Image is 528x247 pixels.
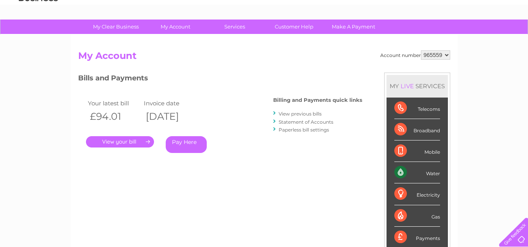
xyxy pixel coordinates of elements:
[86,136,154,147] a: .
[202,20,267,34] a: Services
[476,33,495,39] a: Contact
[78,50,450,65] h2: My Account
[502,33,521,39] a: Log out
[387,75,448,97] div: MY SERVICES
[399,82,415,90] div: LIVE
[80,4,449,38] div: Clear Business is a trading name of Verastar Limited (registered in [GEOGRAPHIC_DATA] No. 3667643...
[394,98,440,119] div: Telecoms
[262,20,326,34] a: Customer Help
[86,108,142,124] th: £94.01
[394,162,440,183] div: Water
[142,98,198,108] td: Invoice date
[410,33,427,39] a: Energy
[143,20,208,34] a: My Account
[86,98,142,108] td: Your latest bill
[394,205,440,227] div: Gas
[78,73,362,86] h3: Bills and Payments
[279,119,333,125] a: Statement of Accounts
[380,50,450,60] div: Account number
[432,33,455,39] a: Telecoms
[273,97,362,103] h4: Billing and Payments quick links
[394,119,440,140] div: Broadband
[390,33,405,39] a: Water
[279,111,322,117] a: View previous bills
[381,4,435,14] a: 0333 014 3131
[460,33,471,39] a: Blog
[279,127,329,133] a: Paperless bill settings
[84,20,148,34] a: My Clear Business
[394,140,440,162] div: Mobile
[142,108,198,124] th: [DATE]
[166,136,207,153] a: Pay Here
[321,20,386,34] a: Make A Payment
[18,20,58,44] img: logo.png
[394,183,440,205] div: Electricity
